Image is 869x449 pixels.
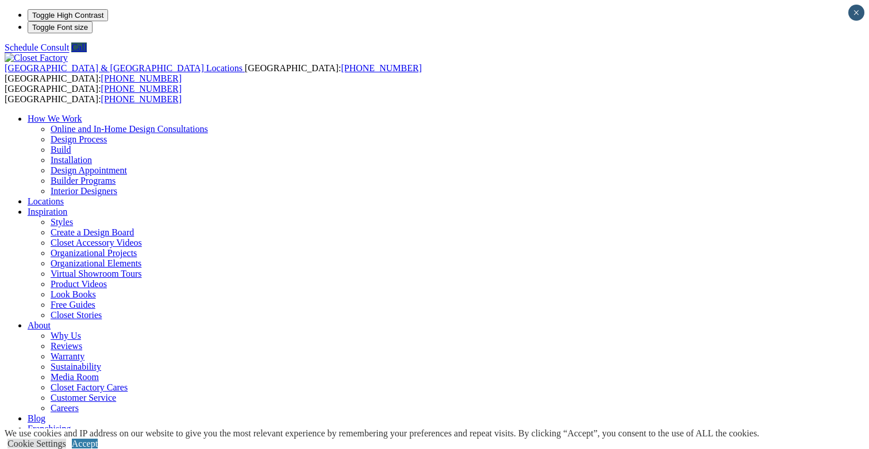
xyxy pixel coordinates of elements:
a: Careers [51,403,79,413]
span: [GEOGRAPHIC_DATA]: [GEOGRAPHIC_DATA]: [5,84,182,104]
a: Inspiration [28,207,67,216]
a: Reviews [51,341,82,351]
a: Virtual Showroom Tours [51,269,142,278]
a: Organizational Elements [51,258,141,268]
a: Call [71,42,87,52]
a: Organizational Projects [51,248,137,258]
a: Styles [51,217,73,227]
a: Build [51,145,71,154]
a: Why Us [51,331,81,340]
a: Blog [28,413,45,423]
a: Cookie Settings [7,439,66,448]
a: Product Videos [51,279,107,289]
a: [GEOGRAPHIC_DATA] & [GEOGRAPHIC_DATA] Locations [5,63,245,73]
a: [PHONE_NUMBER] [101,73,182,83]
a: Schedule Consult [5,42,69,52]
a: [PHONE_NUMBER] [341,63,421,73]
button: Close [848,5,864,21]
a: [PHONE_NUMBER] [101,84,182,94]
a: Closet Accessory Videos [51,238,142,247]
a: [PHONE_NUMBER] [101,94,182,104]
span: Toggle High Contrast [32,11,103,20]
a: Interior Designers [51,186,117,196]
span: Toggle Font size [32,23,88,32]
a: How We Work [28,114,82,123]
a: Installation [51,155,92,165]
button: Toggle High Contrast [28,9,108,21]
a: Franchising [28,424,71,433]
button: Toggle Font size [28,21,93,33]
a: Warranty [51,351,84,361]
a: Customer Service [51,393,116,402]
div: We use cookies and IP address on our website to give you the most relevant experience by remember... [5,428,759,439]
img: Closet Factory [5,53,68,63]
a: Locations [28,196,64,206]
a: Closet Factory Cares [51,382,128,392]
a: Design Process [51,134,107,144]
a: Online and In-Home Design Consultations [51,124,208,134]
span: [GEOGRAPHIC_DATA] & [GEOGRAPHIC_DATA] Locations [5,63,243,73]
span: [GEOGRAPHIC_DATA]: [GEOGRAPHIC_DATA]: [5,63,422,83]
a: Free Guides [51,300,95,309]
a: Sustainability [51,362,101,371]
a: Accept [72,439,98,448]
a: Media Room [51,372,99,382]
a: About [28,320,51,330]
a: Closet Stories [51,310,102,320]
a: Look Books [51,289,96,299]
a: Design Appointment [51,165,127,175]
a: Create a Design Board [51,227,134,237]
a: Builder Programs [51,176,116,185]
